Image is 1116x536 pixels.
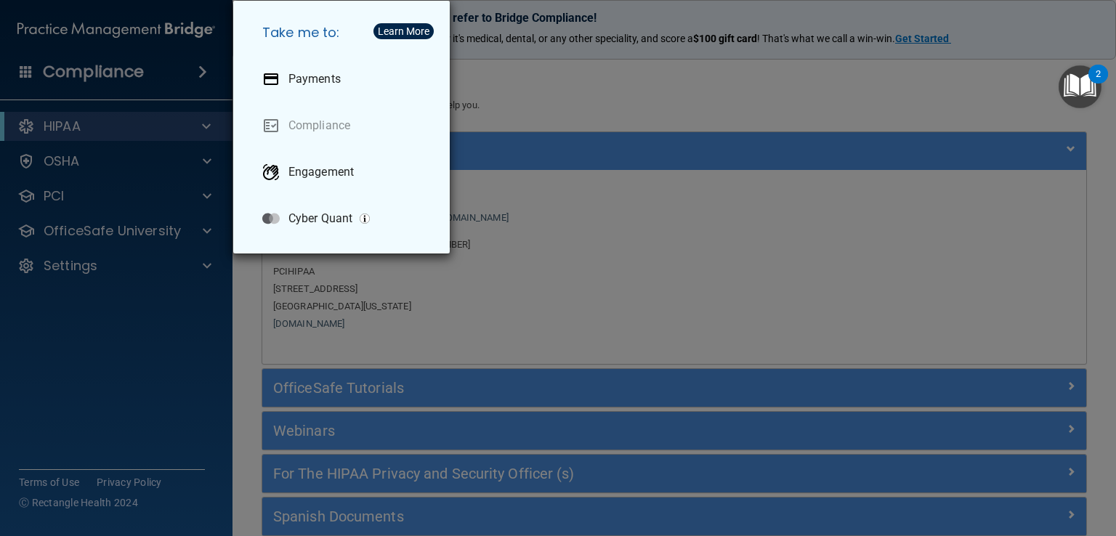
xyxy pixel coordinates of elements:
div: Learn More [378,26,429,36]
p: Payments [288,72,341,86]
a: Cyber Quant [251,198,438,239]
p: Engagement [288,165,354,179]
button: Open Resource Center, 2 new notifications [1059,65,1101,108]
a: Payments [251,59,438,100]
button: Learn More [373,23,434,39]
div: 2 [1096,74,1101,93]
a: Compliance [251,105,438,146]
p: Cyber Quant [288,211,352,226]
h5: Take me to: [251,12,438,53]
a: Engagement [251,152,438,192]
